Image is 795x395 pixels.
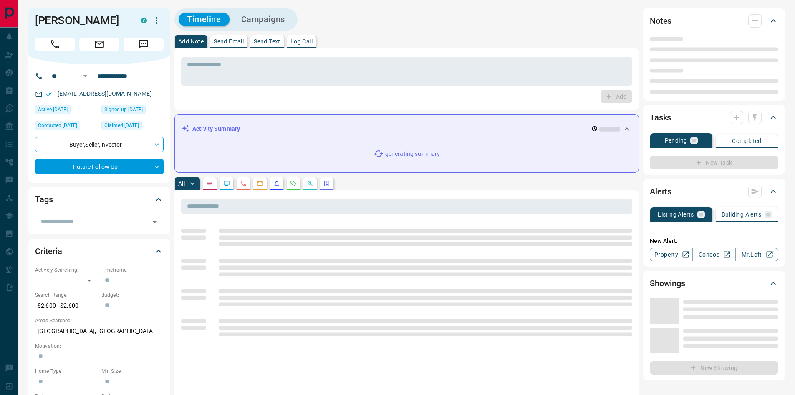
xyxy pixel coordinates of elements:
div: Buyer , Seller , Investor [35,137,164,152]
div: Wed Sep 17 2025 [101,105,164,117]
span: Active [DATE] [38,105,68,114]
p: Completed [732,138,762,144]
a: Property [650,248,693,261]
div: Tasks [650,107,778,127]
p: Budget: [101,291,164,299]
p: Activity Summary [192,125,240,133]
h2: Notes [650,14,671,28]
a: [EMAIL_ADDRESS][DOMAIN_NAME] [58,90,152,97]
p: Listing Alerts [658,212,694,217]
p: Log Call [290,38,313,44]
p: Search Range: [35,291,97,299]
span: Email [79,38,119,51]
button: Open [149,216,161,228]
span: Contacted [DATE] [38,121,77,130]
p: Actively Searching: [35,266,97,274]
p: $2,600 - $2,600 [35,299,97,313]
button: Timeline [179,13,230,26]
svg: Calls [240,180,247,187]
h1: [PERSON_NAME] [35,14,129,27]
p: Send Email [214,38,244,44]
div: Showings [650,273,778,293]
div: Thu Oct 02 2025 [35,105,97,117]
div: Criteria [35,241,164,261]
span: Call [35,38,75,51]
p: All [178,181,185,186]
div: Alerts [650,181,778,201]
p: Timeframe: [101,266,164,274]
div: Notes [650,11,778,31]
h2: Tags [35,193,53,206]
div: Activity Summary [182,121,632,137]
p: generating summary [385,150,440,158]
div: condos.ca [141,18,147,23]
svg: Opportunities [307,180,313,187]
svg: Emails [257,180,263,187]
p: Send Text [254,38,280,44]
svg: Email Verified [46,91,52,97]
div: Sat Sep 20 2025 [35,121,97,133]
p: Motivation: [35,342,164,350]
div: Tags [35,189,164,209]
p: Pending [665,138,687,143]
p: Add Note [178,38,204,44]
p: Min Size: [101,367,164,375]
span: Signed up [DATE] [104,105,143,114]
h2: Criteria [35,245,62,258]
p: New Alert: [650,237,778,245]
button: Open [80,71,90,81]
p: Building Alerts [722,212,761,217]
a: Condos [692,248,735,261]
span: Message [124,38,164,51]
p: Home Type: [35,367,97,375]
span: Claimed [DATE] [104,121,139,130]
svg: Listing Alerts [273,180,280,187]
svg: Requests [290,180,297,187]
svg: Lead Browsing Activity [223,180,230,187]
h2: Alerts [650,185,671,198]
a: Mr.Loft [735,248,778,261]
div: Thu Sep 18 2025 [101,121,164,133]
button: Campaigns [233,13,293,26]
h2: Showings [650,277,685,290]
svg: Notes [207,180,213,187]
p: Areas Searched: [35,317,164,324]
h2: Tasks [650,111,671,124]
p: [GEOGRAPHIC_DATA], [GEOGRAPHIC_DATA] [35,324,164,338]
div: Future Follow Up [35,159,164,174]
svg: Agent Actions [323,180,330,187]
